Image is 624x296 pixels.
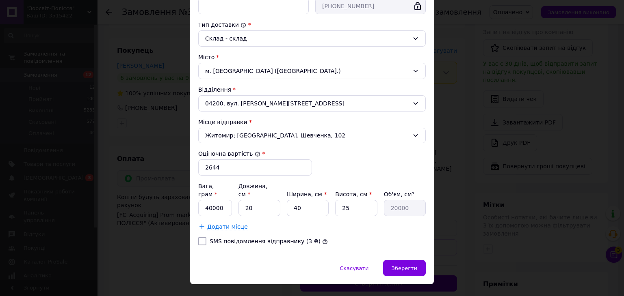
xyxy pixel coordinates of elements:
div: Відділення [198,86,426,94]
label: Висота, см [335,191,372,197]
label: Довжина, см [238,183,268,197]
div: м. [GEOGRAPHIC_DATA] ([GEOGRAPHIC_DATA].) [198,63,426,79]
label: Вага, грам [198,183,217,197]
span: Житомир; [GEOGRAPHIC_DATA]. Шевченка, 102 [205,131,409,139]
div: 04200, вул. [PERSON_NAME][STREET_ADDRESS] [198,95,426,112]
div: Місто [198,53,426,61]
label: Ширина, см [287,191,327,197]
span: Зберегти [392,265,417,271]
div: Місце відправки [198,118,426,126]
div: Склад - склад [205,34,409,43]
span: Скасувати [340,265,368,271]
label: SMS повідомлення відправнику (3 ₴) [210,238,321,245]
div: Тип доставки [198,21,426,29]
label: Оціночна вартість [198,150,260,157]
div: Об'єм, см³ [384,190,426,198]
span: Додати місце [207,223,248,230]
